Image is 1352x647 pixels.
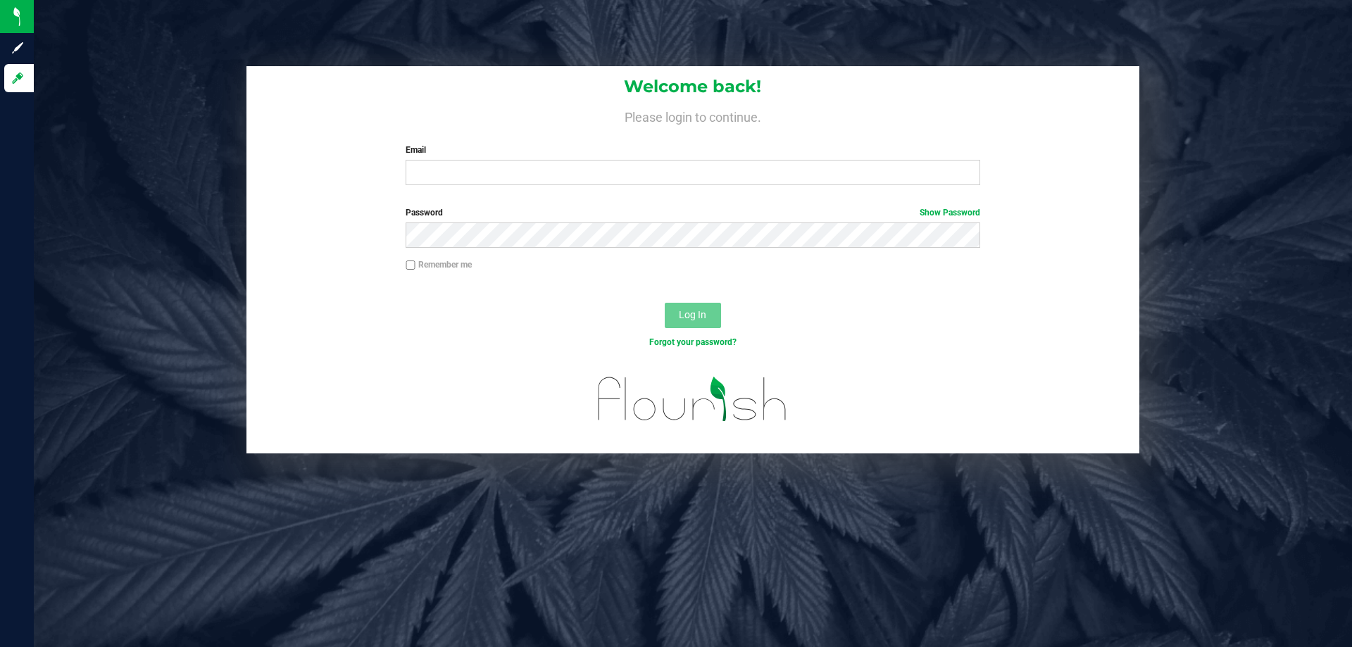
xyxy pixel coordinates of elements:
[406,208,443,218] span: Password
[406,260,415,270] input: Remember me
[679,309,706,320] span: Log In
[581,363,804,435] img: flourish_logo.svg
[246,77,1139,96] h1: Welcome back!
[406,144,979,156] label: Email
[406,258,472,271] label: Remember me
[11,71,25,85] inline-svg: Log in
[11,41,25,55] inline-svg: Sign up
[649,337,737,347] a: Forgot your password?
[665,303,721,328] button: Log In
[920,208,980,218] a: Show Password
[246,107,1139,124] h4: Please login to continue.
